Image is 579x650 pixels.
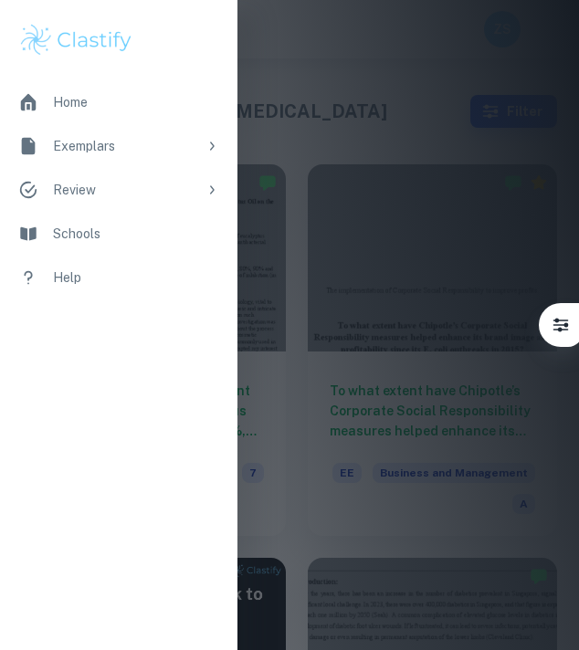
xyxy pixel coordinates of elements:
img: Clastify logo [18,22,134,58]
div: Help [53,267,219,288]
div: Exemplars [53,136,197,156]
div: Review [53,180,197,200]
button: Filter [542,307,579,343]
div: Schools [53,224,219,244]
div: Home [53,92,219,112]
